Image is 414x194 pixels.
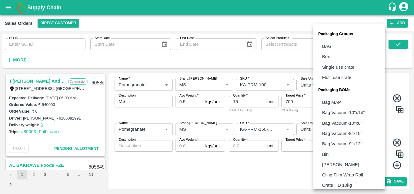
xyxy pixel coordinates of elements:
p: Box [322,53,330,60]
p: Bag Vacuum-9''x10'' [322,130,362,137]
p: Multi use crate [322,74,352,81]
p: [PERSON_NAME] [322,161,359,168]
p: Bag Vacuum-10''x8'' [322,120,362,127]
p: Single use crate [322,64,354,71]
li: Packaging BOMs [313,83,385,97]
p: Cling Film Wrap Roll [322,172,363,178]
p: BAG [322,43,332,50]
p: Bag Vacuum-10''x14'' [322,109,365,116]
p: Bag MAP [322,99,341,106]
li: Packaging Groups [313,27,385,41]
p: Crate HD 10kg [322,182,352,189]
p: Bag Vacuum-9''x12'' [322,140,362,147]
p: Bin [322,151,329,158]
